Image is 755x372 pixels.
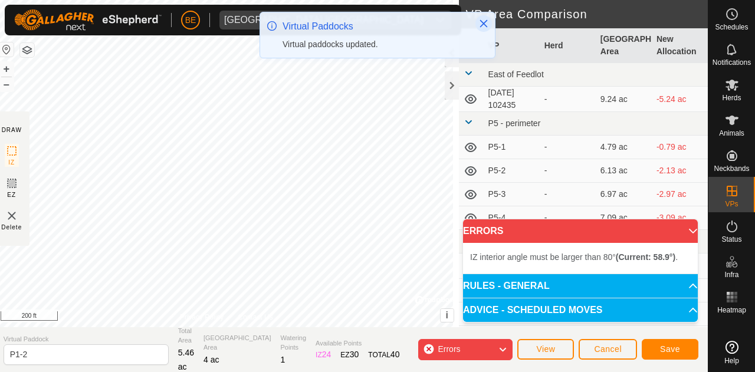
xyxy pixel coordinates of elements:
div: - [544,164,591,177]
p-accordion-header: ERRORS [463,219,698,243]
td: 4.79 ac [596,136,652,159]
div: EZ [340,348,359,361]
td: P5-4 [484,206,540,230]
td: 7.09 ac [596,206,652,230]
button: View [517,339,574,360]
img: VP [5,209,19,223]
b: (Current: 58.9°) [616,252,675,262]
span: i [445,310,448,320]
p-accordion-content: ERRORS [463,243,698,274]
p-accordion-header: RULES - GENERAL [463,274,698,298]
td: P5-2 [484,159,540,183]
div: - [544,188,591,200]
img: Gallagher Logo [14,9,162,31]
td: P5-1 [484,136,540,159]
td: -5.24 ac [652,87,708,112]
a: Privacy Policy [180,312,224,322]
button: Map Layers [20,43,34,57]
span: Herds [722,94,741,101]
div: [GEOGRAPHIC_DATA] [GEOGRAPHIC_DATA] [224,15,424,25]
span: Notifications [713,59,751,66]
div: Virtual paddocks updated. [283,38,467,51]
button: Close [475,15,492,32]
p-accordion-header: ADVICE - SCHEDULED MOVES [463,298,698,322]
span: Status [721,236,741,243]
span: 1 [281,355,285,364]
span: 30 [350,350,359,359]
span: [GEOGRAPHIC_DATA] Area [203,333,271,353]
span: ERRORS [463,226,503,236]
span: Animals [719,130,744,137]
span: Total Area [178,326,194,345]
td: 29.43 ac [596,326,652,350]
th: VP [484,28,540,63]
h2: VP Area Comparison [466,7,708,21]
td: -3.09 ac [652,206,708,230]
span: IZ interior angle must be larger than 80° . [470,252,678,262]
span: BE [185,14,196,27]
td: P5-3 [484,183,540,206]
button: i [441,309,454,322]
span: IZ [8,158,15,167]
th: New Allocation [652,28,708,63]
span: 40 [390,350,400,359]
a: Help [708,336,755,369]
td: 6.13 ac [596,159,652,183]
span: Save [660,344,680,354]
div: IZ [316,348,331,361]
span: Olds College Alberta [219,11,428,29]
span: VPs [725,200,738,208]
span: Heatmap [717,307,746,314]
td: P8-1,4,5 [484,326,540,350]
span: Schedules [715,24,748,31]
span: Delete [1,223,22,232]
span: P5 - perimeter [488,118,541,128]
td: [DATE] 102435 [484,87,540,112]
div: - [544,141,591,153]
div: Virtual Paddocks [283,19,467,34]
span: Cancel [594,344,622,354]
span: Errors [438,344,460,354]
th: [GEOGRAPHIC_DATA] Area [596,28,652,63]
div: - [544,212,591,224]
span: 24 [322,350,331,359]
span: EZ [7,190,16,199]
td: 9.24 ac [596,87,652,112]
div: DRAW [2,126,22,134]
div: dropdown trigger [428,11,452,29]
td: 6.97 ac [596,183,652,206]
div: TOTAL [368,348,399,361]
span: Neckbands [714,165,749,172]
span: Infra [724,271,738,278]
span: Virtual Paddock [4,334,169,344]
span: RULES - GENERAL [463,281,550,291]
td: -25.43 ac [652,326,708,350]
td: -2.13 ac [652,159,708,183]
span: View [536,344,555,354]
th: Herd [540,28,596,63]
td: -2.97 ac [652,183,708,206]
span: 4 ac [203,355,219,364]
button: Cancel [579,339,637,360]
span: East of Feedlot [488,70,544,79]
span: Available Points [316,338,399,348]
button: Save [642,339,698,360]
span: 5.46 ac [178,348,194,371]
span: Watering Points [281,333,307,353]
span: ADVICE - SCHEDULED MOVES [463,305,602,315]
span: Help [724,357,739,364]
div: - [544,93,591,106]
td: -0.79 ac [652,136,708,159]
a: Contact Us [238,312,273,322]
